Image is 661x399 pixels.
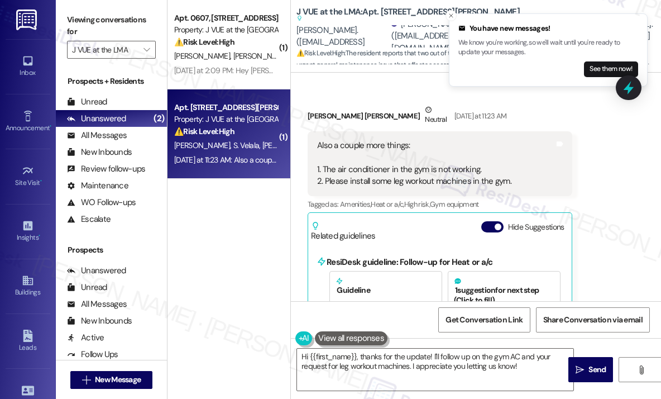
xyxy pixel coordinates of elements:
[508,221,564,233] label: Hide Suggestions
[72,41,138,59] input: All communities
[174,102,277,113] div: Apt. [STREET_ADDRESS][PERSON_NAME]
[233,51,293,61] span: [PERSON_NAME]
[371,199,404,209] span: Heat or a/c ,
[151,110,167,127] div: (2)
[296,47,661,83] span: : The resident reports that two out of three lifts have been out of service for the past two mont...
[327,256,492,268] b: ResiDesk guideline: Follow-up for Heat or a/c
[458,38,638,58] p: We know you're working, so we'll wait until you're ready to update your messages.
[543,314,643,326] span: Share Conversation via email
[6,51,50,82] a: Inbox
[6,271,50,301] a: Buildings
[67,213,111,225] div: Escalate
[296,6,520,25] b: J VUE at the LMA: Apt. [STREET_ADDRESS][PERSON_NAME]
[174,24,277,36] div: Property: J VUE at the [GEOGRAPHIC_DATA]
[40,177,42,185] span: •
[576,365,584,374] i: 
[67,163,145,175] div: Review follow-ups
[452,110,506,122] div: [DATE] at 11:23 AM
[174,113,277,125] div: Property: J VUE at the [GEOGRAPHIC_DATA]
[174,51,233,61] span: [PERSON_NAME]
[67,332,104,344] div: Active
[311,221,376,242] div: Related guidelines
[174,65,477,75] div: [DATE] at 2:09 PM: Hey [PERSON_NAME] We faced difficulties as your elevators aren't working
[67,11,156,41] label: Viewing conversations for
[568,357,613,382] button: Send
[584,61,638,77] button: See them now!
[67,146,132,158] div: New Inbounds
[296,12,389,60] div: [PERSON_NAME] [PERSON_NAME]. ([EMAIL_ADDRESS][DOMAIN_NAME])
[39,232,40,240] span: •
[391,18,462,54] div: [PERSON_NAME]. ([EMAIL_ADDRESS][DOMAIN_NAME])
[174,140,233,150] span: [PERSON_NAME]
[56,244,167,256] div: Prospects
[6,326,50,357] a: Leads
[588,364,606,376] span: Send
[174,12,277,24] div: Apt. 0607, [STREET_ADDRESS][PERSON_NAME]
[458,23,638,34] div: You have new messages!
[404,199,430,209] span: High risk ,
[6,161,50,192] a: Site Visit •
[296,49,344,58] strong: ⚠️ Risk Level: High
[297,349,573,391] textarea: Hi {{first_name}}, thanks for the update! I'll follow up on the gym AC and your request for leg w...
[317,140,511,188] div: Also a couple more things: 1. The air conditioner in the gym is not working. 2. Please install so...
[174,126,234,136] strong: ⚠️ Risk Level: High
[67,96,107,108] div: Unread
[637,365,645,374] i: 
[454,277,554,305] h5: 1 suggestion for next step (Click to fill)
[438,307,530,332] button: Get Conversation Link
[143,45,150,54] i: 
[50,122,51,130] span: •
[67,349,118,360] div: Follow Ups
[67,180,128,192] div: Maintenance
[174,37,234,47] strong: ⚠️ Risk Level: High
[174,155,648,165] div: [DATE] at 11:23 AM: Also a couple more things: 1. The air conditioner in the gym is not working. ...
[67,265,126,277] div: Unanswered
[446,10,457,21] button: Close toast
[340,199,371,209] span: Amenities ,
[308,104,572,131] div: [PERSON_NAME] [PERSON_NAME]
[67,298,127,310] div: All Messages
[262,140,322,150] span: [PERSON_NAME]
[308,196,572,212] div: Tagged as:
[95,374,141,386] span: New Message
[67,315,132,327] div: New Inbounds
[67,130,127,141] div: All Messages
[233,140,262,150] span: S. Velala
[430,199,479,209] span: Gym equipment
[67,197,136,208] div: WO Follow-ups
[6,216,50,246] a: Insights •
[16,9,39,30] img: ResiDesk Logo
[336,277,436,295] h5: Guideline
[82,376,90,384] i: 
[423,104,448,127] div: Neutral
[67,113,126,125] div: Unanswered
[67,282,107,293] div: Unread
[536,307,650,332] button: Share Conversation via email
[56,75,167,87] div: Prospects + Residents
[70,371,153,389] button: New Message
[446,314,523,326] span: Get Conversation Link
